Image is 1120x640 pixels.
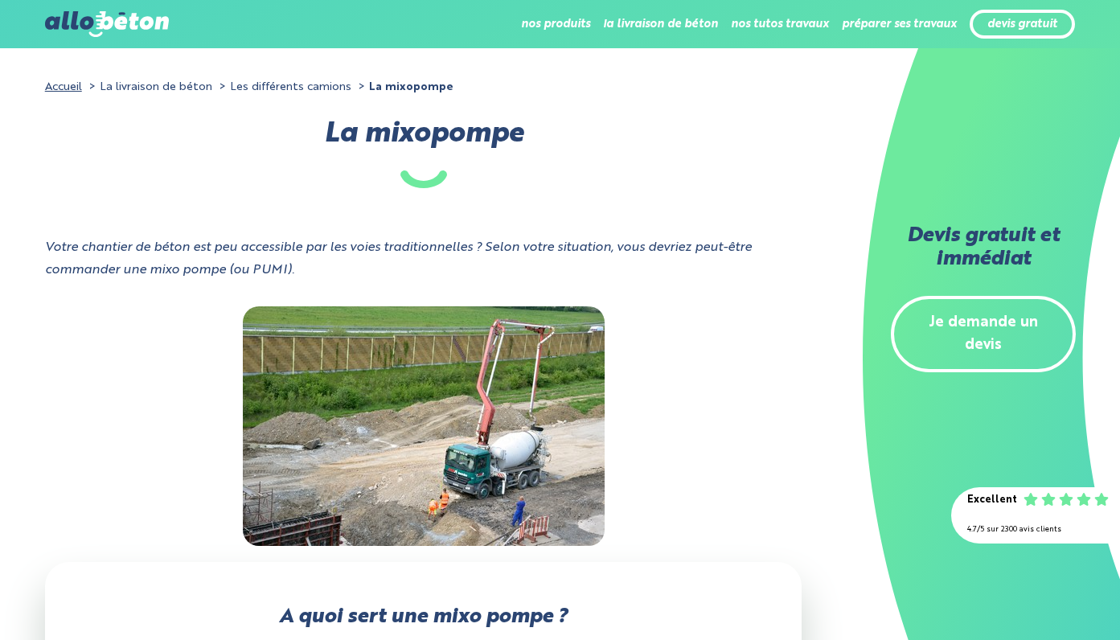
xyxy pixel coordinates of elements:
[842,5,957,43] li: préparer ses travaux
[45,11,169,37] img: allobéton
[85,76,212,99] li: La livraison de béton
[891,225,1076,272] h2: Devis gratuit et immédiat
[967,519,1104,542] div: 4.7/5 sur 2300 avis clients
[603,5,718,43] li: la livraison de béton
[891,296,1076,373] a: Je demande un devis
[731,5,829,43] li: nos tutos travaux
[987,18,1057,31] a: devis gratuit
[215,76,351,99] li: Les différents camions
[45,81,82,92] a: Accueil
[45,241,752,277] i: Votre chantier de béton est peu accessible par les voies traditionnelles ? Selon votre situation,...
[355,76,453,99] li: La mixopompe
[967,489,1017,512] div: Excellent
[521,5,590,43] li: nos produits
[45,123,802,188] h1: La mixopompe
[243,306,605,546] img: Photo mixo pompe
